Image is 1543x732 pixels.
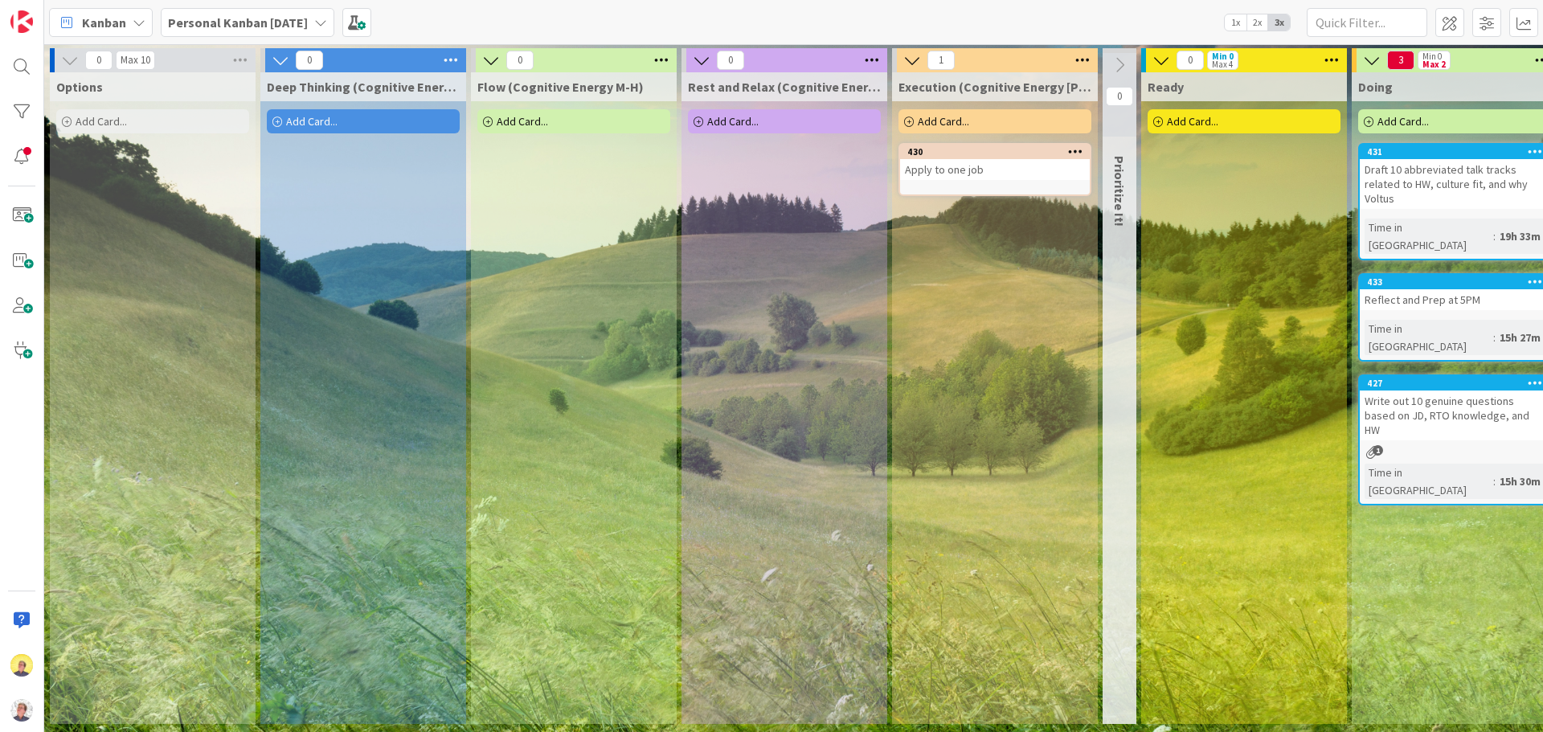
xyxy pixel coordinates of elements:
[1212,52,1234,60] div: Min 0
[900,145,1090,159] div: 430
[1422,60,1446,68] div: Max 2
[121,56,150,64] div: Max 10
[10,654,33,677] img: JW
[918,114,969,129] span: Add Card...
[707,114,759,129] span: Add Card...
[1377,114,1429,129] span: Add Card...
[1387,51,1414,70] span: 3
[10,699,33,722] img: avatar
[1493,472,1496,490] span: :
[900,145,1090,180] div: 430Apply to one job
[927,51,955,70] span: 1
[1268,14,1290,31] span: 3x
[296,51,323,70] span: 0
[1106,87,1133,106] span: 0
[1422,52,1442,60] div: Min 0
[1177,51,1204,70] span: 0
[56,79,103,95] span: Options
[82,13,126,32] span: Kanban
[1307,8,1427,37] input: Quick Filter...
[900,159,1090,180] div: Apply to one job
[1225,14,1246,31] span: 1x
[1493,329,1496,346] span: :
[907,146,1090,157] div: 430
[168,14,308,31] b: Personal Kanban [DATE]
[267,79,460,95] span: Deep Thinking (Cognitive Energy H)
[1212,60,1233,68] div: Max 4
[506,51,534,70] span: 0
[477,79,644,95] span: Flow (Cognitive Energy M-H)
[1246,14,1268,31] span: 2x
[85,51,113,70] span: 0
[898,143,1091,196] a: 430Apply to one job
[717,51,744,70] span: 0
[10,10,33,33] img: Visit kanbanzone.com
[1493,227,1496,245] span: :
[1365,464,1493,499] div: Time in [GEOGRAPHIC_DATA]
[1373,445,1383,456] span: 1
[286,114,338,129] span: Add Card...
[1167,114,1218,129] span: Add Card...
[1111,156,1128,227] span: Prioritize It!
[898,79,1091,95] span: Execution (Cognitive Energy L-M)
[688,79,881,95] span: Rest and Relax (Cognitive Energy L)
[76,114,127,129] span: Add Card...
[497,114,548,129] span: Add Card...
[1148,79,1184,95] span: Ready
[1358,79,1393,95] span: Doing
[1365,219,1493,254] div: Time in [GEOGRAPHIC_DATA]
[1365,320,1493,355] div: Time in [GEOGRAPHIC_DATA]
